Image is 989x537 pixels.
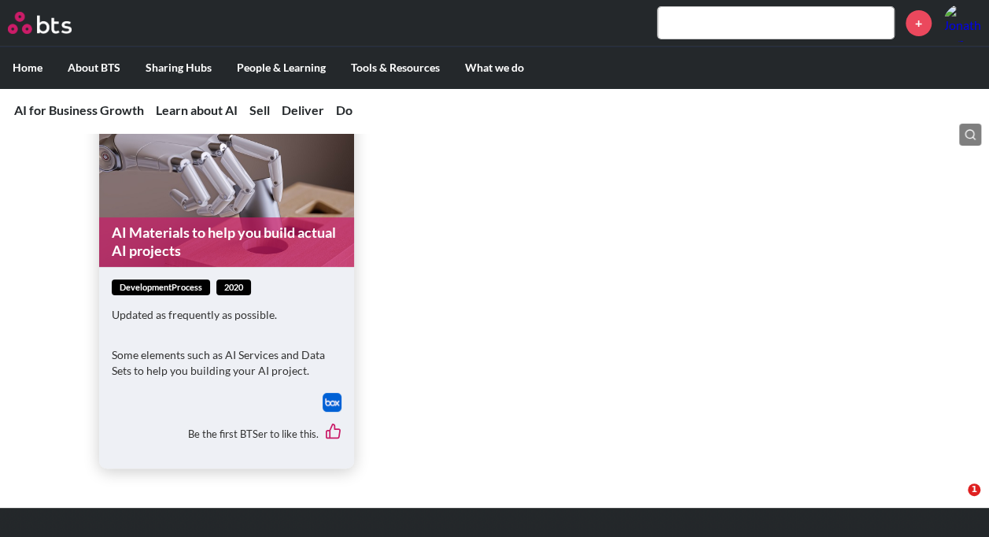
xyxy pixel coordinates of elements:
[112,347,342,378] p: Some elements such as AI Services and Data Sets to help you building your AI project.
[943,4,981,42] a: Profile
[935,483,973,521] iframe: Intercom live chat
[906,10,932,36] a: +
[323,393,341,412] a: Download file from Box
[14,102,144,117] a: AI for Business Growth
[8,12,101,34] a: Go home
[224,47,338,88] label: People & Learning
[112,307,342,323] p: Updated as frequently as possible.
[323,393,341,412] img: Box logo
[156,102,238,117] a: Learn about AI
[216,280,251,296] span: 2020
[336,102,352,117] a: Do
[112,280,210,296] span: developmentProcess
[55,47,133,88] label: About BTS
[968,483,980,496] span: 1
[943,4,981,42] img: Jonathan Van Rensburg
[8,12,72,34] img: BTS Logo
[99,217,355,267] a: AI Materials to help you build actual AI projects
[338,47,452,88] label: Tools & Resources
[112,412,342,456] div: Be the first BTSer to like this.
[282,102,324,117] a: Deliver
[133,47,224,88] label: Sharing Hubs
[452,47,537,88] label: What we do
[249,102,270,117] a: Sell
